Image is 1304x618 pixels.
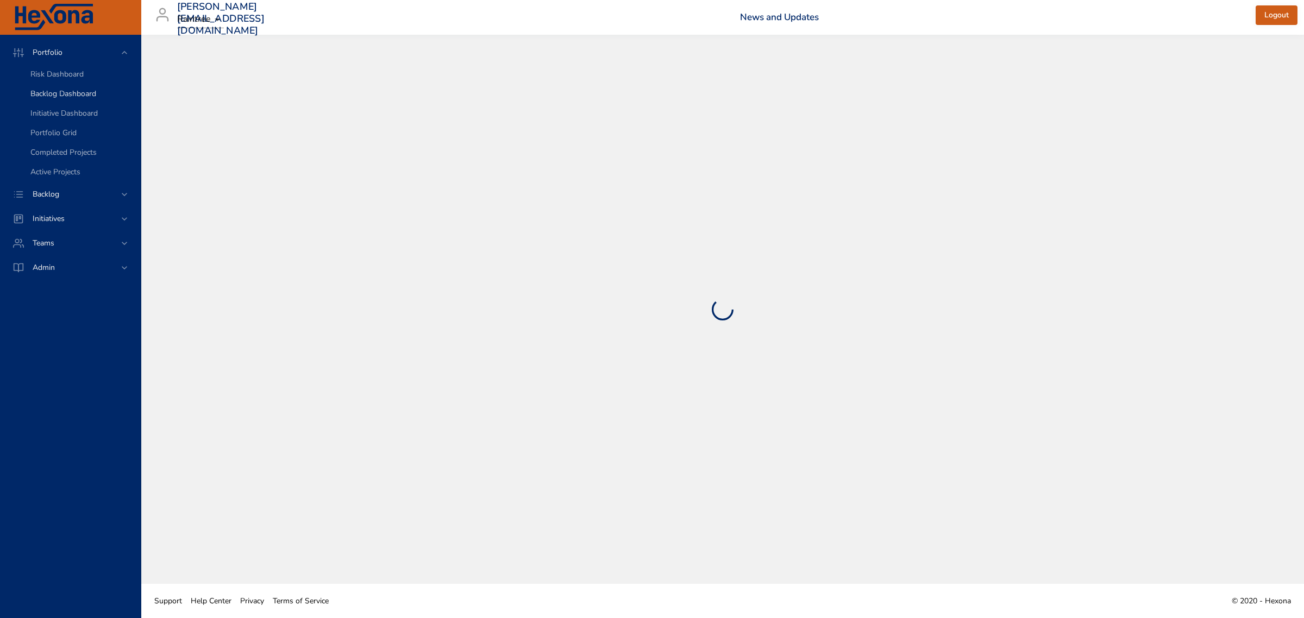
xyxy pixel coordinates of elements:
[24,213,73,224] span: Initiatives
[177,1,265,36] h3: [PERSON_NAME][EMAIL_ADDRESS][DOMAIN_NAME]
[30,128,77,138] span: Portfolio Grid
[24,189,68,199] span: Backlog
[30,147,97,157] span: Completed Projects
[30,108,98,118] span: Initiative Dashboard
[24,262,64,273] span: Admin
[240,596,264,606] span: Privacy
[24,238,63,248] span: Teams
[30,69,84,79] span: Risk Dashboard
[1256,5,1297,26] button: Logout
[13,4,95,31] img: Hexona
[1232,596,1291,606] span: © 2020 - Hexona
[273,596,329,606] span: Terms of Service
[740,11,819,23] a: News and Updates
[186,589,236,613] a: Help Center
[30,89,96,99] span: Backlog Dashboard
[30,167,80,177] span: Active Projects
[236,589,268,613] a: Privacy
[24,47,71,58] span: Portfolio
[150,589,186,613] a: Support
[268,589,333,613] a: Terms of Service
[177,11,224,28] div: Raintree
[1264,9,1289,22] span: Logout
[191,596,231,606] span: Help Center
[154,596,182,606] span: Support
